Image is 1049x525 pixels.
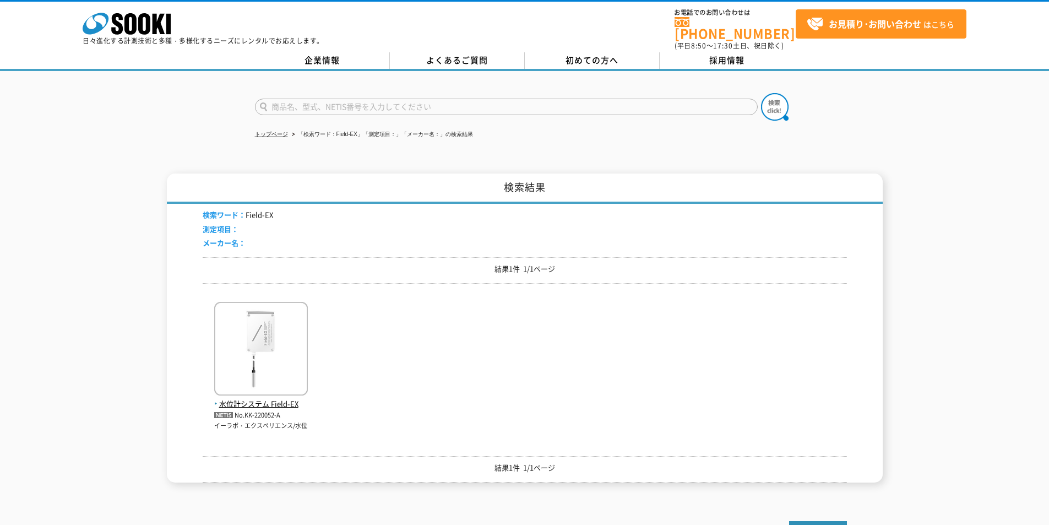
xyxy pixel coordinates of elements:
span: はこちら [807,16,954,33]
p: 結果1件 1/1ページ [203,263,847,275]
p: 結果1件 1/1ページ [203,462,847,474]
h1: 検索結果 [167,174,883,204]
p: イーラボ・エクスペリエンス/水位 [214,421,308,431]
a: [PHONE_NUMBER] [675,17,796,40]
a: 採用情報 [660,52,795,69]
span: お電話でのお問い合わせは [675,9,796,16]
a: 企業情報 [255,52,390,69]
a: お見積り･お問い合わせはこちら [796,9,966,39]
input: 商品名、型式、NETIS番号を入力してください [255,99,758,115]
li: 「検索ワード：Field-EX」「測定項目：」「メーカー名：」の検索結果 [290,129,473,140]
p: 日々進化する計測技術と多種・多様化するニーズにレンタルでお応えします。 [83,37,324,44]
img: btn_search.png [761,93,789,121]
img: Field-EX [214,302,308,398]
a: 初めての方へ [525,52,660,69]
strong: お見積り･お問い合わせ [829,17,921,30]
li: Field-EX [203,209,273,221]
span: 検索ワード： [203,209,246,220]
a: 水位計システム Field-EX [214,387,308,410]
span: 8:50 [691,41,706,51]
p: No.KK-220052-A [214,410,308,421]
a: トップページ [255,131,288,137]
span: 初めての方へ [566,54,618,66]
span: 測定項目： [203,224,238,234]
span: 水位計システム Field-EX [214,398,308,410]
span: メーカー名： [203,237,246,248]
span: (平日 ～ 土日、祝日除く) [675,41,784,51]
span: 17:30 [713,41,733,51]
a: よくあるご質問 [390,52,525,69]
